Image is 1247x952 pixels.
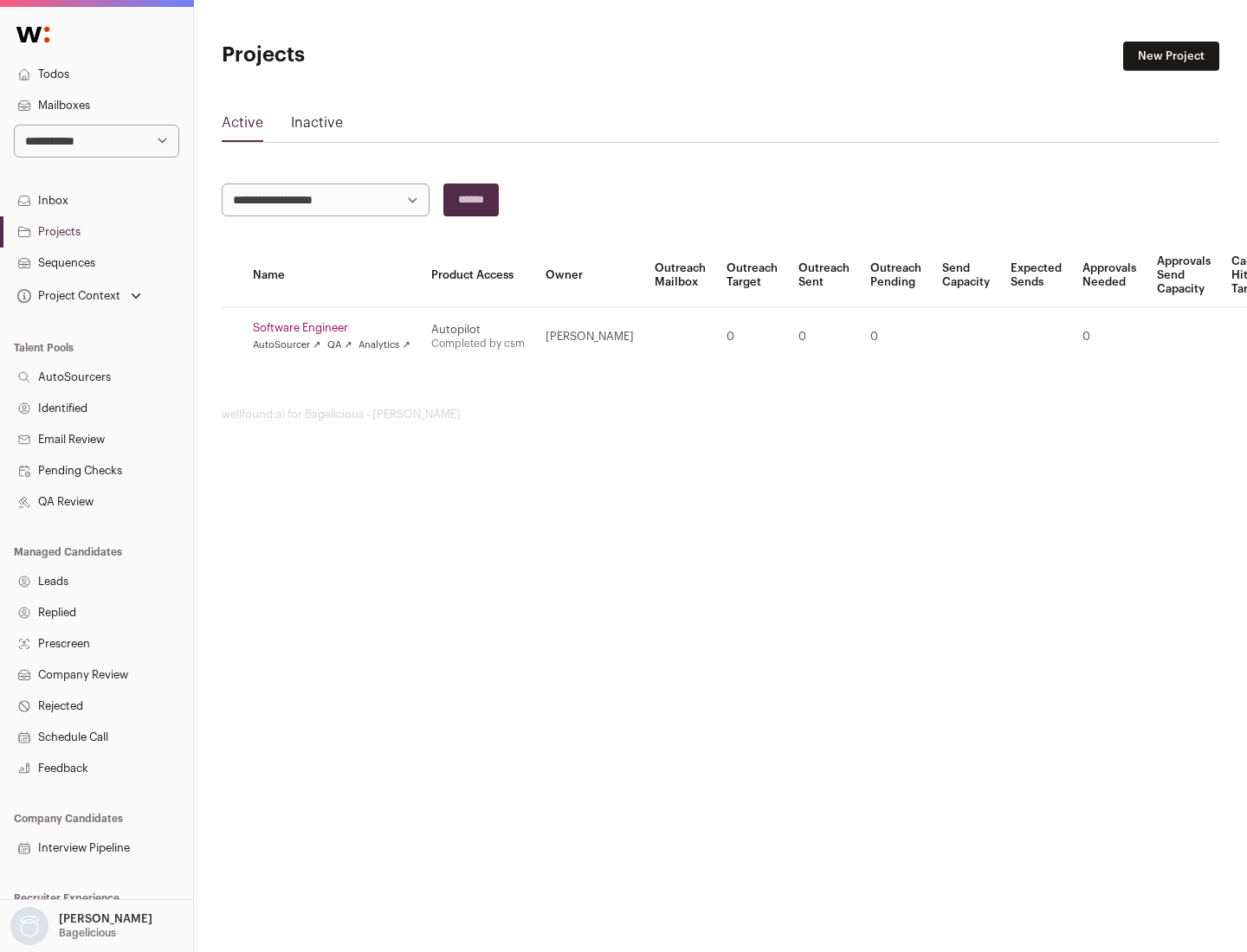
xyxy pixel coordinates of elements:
[644,244,716,307] th: Outreach Mailbox
[431,338,525,349] a: Completed by csm
[535,244,644,307] th: Owner
[253,338,320,352] a: AutoSourcer ↗
[788,244,860,307] th: Outreach Sent
[860,244,932,307] th: Outreach Pending
[222,113,263,140] a: Active
[1000,244,1072,307] th: Expected Sends
[421,244,535,307] th: Product Access
[1123,42,1219,71] a: New Project
[932,244,1000,307] th: Send Capacity
[716,307,788,367] td: 0
[535,307,644,367] td: [PERSON_NAME]
[14,289,120,303] div: Project Context
[7,907,156,945] button: Open dropdown
[222,42,554,69] h1: Projects
[14,284,145,308] button: Open dropdown
[242,244,421,307] th: Name
[59,926,116,940] p: Bagelicious
[253,321,410,335] a: Software Engineer
[1072,244,1147,307] th: Approvals Needed
[7,17,59,52] img: Wellfound
[788,307,860,367] td: 0
[359,338,410,352] a: Analytics ↗
[59,912,152,926] p: [PERSON_NAME]
[222,408,1219,421] footer: wellfound:ai for Bagelicious - [PERSON_NAME]
[716,244,788,307] th: Outreach Target
[1147,244,1221,307] th: Approvals Send Capacity
[1072,307,1147,367] td: 0
[291,113,343,140] a: Inactive
[327,338,352,352] a: QA ↗
[860,307,932,367] td: 0
[431,323,525,337] div: Autopilot
[10,907,48,945] img: nopic.png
